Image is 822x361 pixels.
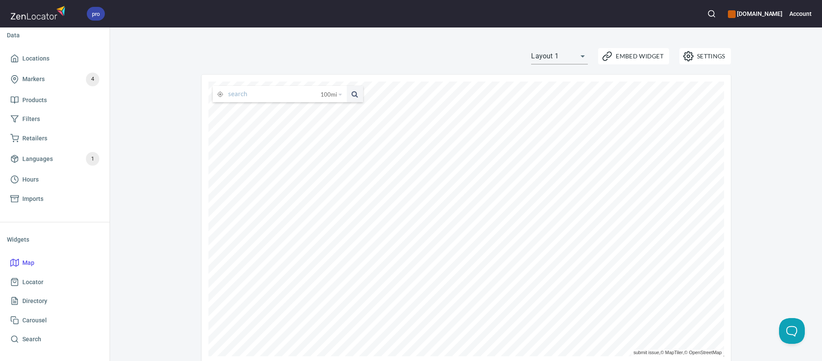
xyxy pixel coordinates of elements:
[321,86,337,103] span: 100 mi
[7,25,103,46] li: Data
[7,91,103,110] a: Products
[22,194,43,204] span: Imports
[86,154,99,164] span: 1
[7,68,103,91] a: Markers4
[86,74,99,84] span: 4
[22,95,47,106] span: Products
[22,334,41,345] span: Search
[7,109,103,129] a: Filters
[22,315,47,326] span: Carousel
[22,296,47,306] span: Directory
[7,229,103,250] li: Widgets
[789,9,812,18] h6: Account
[598,48,669,64] button: Embed Widget
[7,49,103,68] a: Locations
[7,170,103,189] a: Hours
[7,189,103,209] a: Imports
[7,291,103,311] a: Directory
[789,4,812,23] button: Account
[22,133,47,144] span: Retailers
[87,9,105,18] span: pro
[728,9,782,18] h6: [DOMAIN_NAME]
[22,114,40,124] span: Filters
[728,10,736,18] button: color-CE600E
[685,51,725,61] span: Settings
[10,3,68,22] img: zenlocator
[779,318,805,344] iframe: Help Scout Beacon - Open
[531,49,588,63] div: Layout 1
[7,253,103,273] a: Map
[22,277,43,288] span: Locator
[22,154,53,164] span: Languages
[22,258,34,268] span: Map
[87,7,105,21] div: pro
[7,273,103,292] a: Locator
[679,48,730,64] button: Settings
[7,148,103,170] a: Languages1
[22,53,49,64] span: Locations
[228,86,321,102] input: search
[604,51,663,61] span: Embed Widget
[7,311,103,330] a: Carousel
[728,4,782,23] div: Manage your apps
[702,4,721,23] button: Search
[7,129,103,148] a: Retailers
[208,82,724,356] canvas: Map
[7,330,103,349] a: Search
[22,74,45,85] span: Markers
[22,174,39,185] span: Hours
